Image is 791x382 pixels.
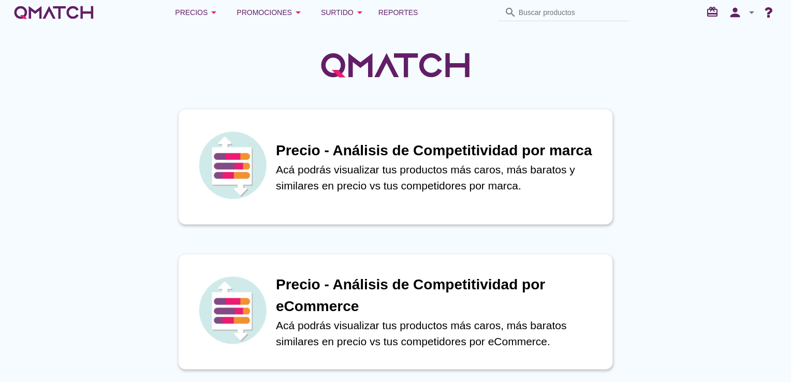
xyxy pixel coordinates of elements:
[175,6,220,19] div: Precios
[318,39,473,91] img: QMatchLogo
[374,2,422,23] a: Reportes
[504,6,517,19] i: search
[725,5,745,20] i: person
[745,6,758,19] i: arrow_drop_down
[12,2,95,23] a: white-qmatch-logo
[321,6,366,19] div: Surtido
[292,6,304,19] i: arrow_drop_down
[276,274,602,317] h1: Precio - Análisis de Competitividad por eCommerce
[237,6,304,19] div: Promociones
[196,274,269,346] img: icon
[164,109,627,225] a: iconPrecio - Análisis de Competitividad por marcaAcá podrás visualizar tus productos más caros, m...
[164,254,627,370] a: iconPrecio - Análisis de Competitividad por eCommerceAcá podrás visualizar tus productos más caro...
[208,6,220,19] i: arrow_drop_down
[196,129,269,201] img: icon
[167,2,228,23] button: Precios
[354,6,366,19] i: arrow_drop_down
[706,6,723,18] i: redeem
[519,4,622,21] input: Buscar productos
[276,317,602,350] p: Acá podrás visualizar tus productos más caros, más baratos similares en precio vs tus competidore...
[276,161,602,194] p: Acá podrás visualizar tus productos más caros, más baratos y similares en precio vs tus competido...
[276,140,602,161] h1: Precio - Análisis de Competitividad por marca
[313,2,374,23] button: Surtido
[228,2,313,23] button: Promociones
[378,6,418,19] span: Reportes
